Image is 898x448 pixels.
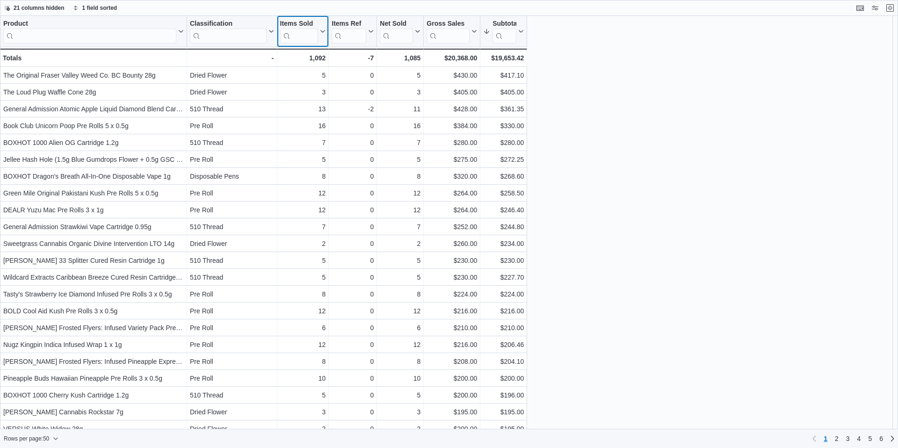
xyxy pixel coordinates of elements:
[280,70,326,81] div: 5
[887,433,898,444] a: Next page
[427,171,477,182] div: $320.00
[427,255,477,266] div: $230.00
[380,255,420,266] div: 5
[846,434,850,443] span: 3
[3,423,184,434] div: VERSUS White Widow 28g
[483,70,524,81] div: $417.10
[280,322,326,333] div: 6
[14,4,65,12] span: 21 columns hidden
[483,289,524,300] div: $224.00
[427,373,477,384] div: $200.00
[332,171,374,182] div: 0
[380,272,420,283] div: 5
[483,171,524,182] div: $268.60
[427,20,477,43] button: Gross Sales
[380,120,420,131] div: 16
[427,238,477,249] div: $260.00
[380,356,420,367] div: 8
[864,431,876,446] a: Page 5 of 6
[483,188,524,199] div: $258.50
[483,120,524,131] div: $330.00
[280,154,326,165] div: 5
[190,373,274,384] div: Pre Roll
[190,52,274,64] div: -
[280,289,326,300] div: 8
[190,20,274,43] button: Classification
[483,255,524,266] div: $230.00
[427,70,477,81] div: $430.00
[427,339,477,350] div: $216.00
[427,103,477,115] div: $428.00
[3,87,184,98] div: The Loud Plug Waffle Cone 28g
[280,373,326,384] div: 10
[427,137,477,148] div: $280.00
[3,20,176,43] div: Product
[332,390,374,401] div: 0
[280,423,326,434] div: 2
[427,356,477,367] div: $208.00
[809,433,820,444] button: Previous page
[190,87,274,98] div: Dried Flower
[332,289,374,300] div: 0
[190,322,274,333] div: Pre Roll
[483,221,524,232] div: $244.80
[380,188,420,199] div: 12
[332,238,374,249] div: 0
[427,20,470,29] div: Gross Sales
[3,137,184,148] div: BOXHOT 1000 Alien OG Cartridge 1.2g
[332,305,374,317] div: 0
[280,20,319,43] div: Items Sold
[3,188,184,199] div: Green Mile Original Pakistani Kush Pre Rolls 5 x 0.5g
[492,20,516,43] div: Subtotal
[3,255,184,266] div: [PERSON_NAME] 33 Splitter Cured Resin Cartridge 1g
[280,390,326,401] div: 5
[280,52,326,64] div: 1,092
[190,137,274,148] div: 510 Thread
[483,87,524,98] div: $405.00
[3,103,184,115] div: General Admission Atomic Apple Liquid Diamond Blend Cartridge 0.95g
[3,339,184,350] div: Nugz Kingpin Indica Infused Wrap 1 x 1g
[427,87,477,98] div: $405.00
[380,87,420,98] div: 3
[380,423,420,434] div: 2
[380,339,420,350] div: 12
[809,431,898,446] nav: Pagination for preceding grid
[3,20,184,43] button: Product
[190,20,267,43] div: Classification
[190,272,274,283] div: 510 Thread
[332,70,374,81] div: 0
[380,52,420,64] div: 1,085
[854,431,865,446] a: Page 4 of 6
[483,390,524,401] div: $196.00
[427,52,477,64] div: $20,368.00
[483,52,524,64] div: $19,653.42
[332,154,374,165] div: 0
[3,305,184,317] div: BOLD Cool Aid Kush Pre Rolls 3 x 0.5g
[380,305,420,317] div: 12
[332,406,374,418] div: 0
[868,434,872,443] span: 5
[483,339,524,350] div: $206.46
[380,221,420,232] div: 7
[483,406,524,418] div: $195.00
[427,20,470,43] div: Gross Sales
[280,171,326,182] div: 8
[380,289,420,300] div: 8
[280,20,326,43] button: Items Sold
[483,20,524,43] button: Subtotal
[280,188,326,199] div: 12
[380,171,420,182] div: 8
[855,2,866,14] button: Keyboard shortcuts
[3,70,184,81] div: The Original Fraser Valley Weed Co. BC Bounty 28g
[483,154,524,165] div: $272.25
[427,423,477,434] div: $200.00
[380,373,420,384] div: 10
[3,272,184,283] div: Wildcard Extracts Caribbean Breeze Cured Resin Cartridge 1g
[3,289,184,300] div: Tasty's Strawberry Ice Diamond Infused Pre Rolls 3 x 0.5g
[69,2,121,14] button: 1 field sorted
[280,339,326,350] div: 12
[332,373,374,384] div: 0
[332,255,374,266] div: 0
[427,272,477,283] div: $230.00
[876,431,887,446] a: Page 6 of 6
